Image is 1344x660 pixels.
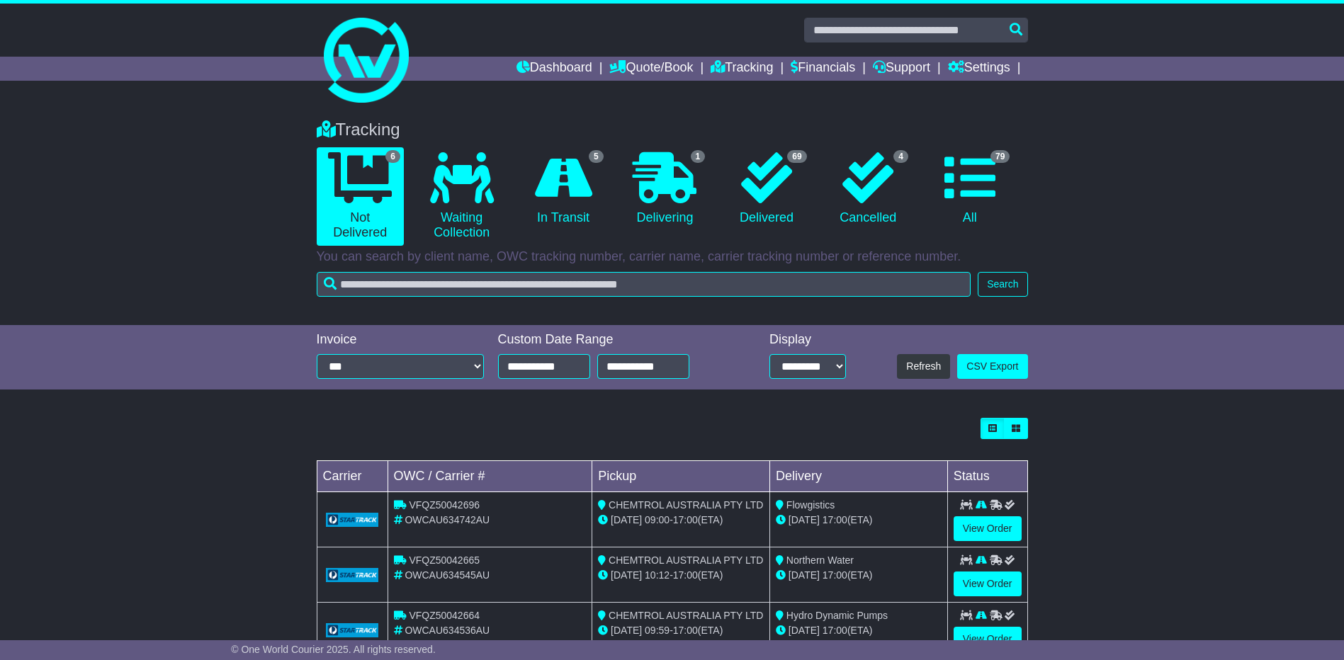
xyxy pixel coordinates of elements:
span: CHEMTROL AUSTRALIA PTY LTD [609,610,763,621]
div: - (ETA) [598,513,764,528]
div: Tracking [310,120,1035,140]
a: 69 Delivered [723,147,810,231]
div: (ETA) [776,513,942,528]
div: Custom Date Range [498,332,725,348]
span: [DATE] [789,569,820,581]
span: © One World Courier 2025. All rights reserved. [231,644,436,655]
a: Quote/Book [609,57,693,81]
a: Dashboard [516,57,592,81]
td: OWC / Carrier # [388,461,592,492]
td: Carrier [317,461,388,492]
span: VFQZ50042664 [409,610,480,621]
span: Hydro Dynamic Pumps [786,610,888,621]
div: (ETA) [776,568,942,583]
span: [DATE] [611,514,642,525]
span: [DATE] [789,514,820,525]
a: View Order [954,571,1022,596]
span: 6 [385,150,400,163]
button: Search [978,272,1027,297]
span: 17:00 [823,625,847,636]
button: Refresh [897,354,950,379]
a: Financials [791,57,855,81]
div: (ETA) [776,623,942,638]
td: Status [947,461,1027,492]
a: 1 Delivering [621,147,708,231]
p: You can search by client name, OWC tracking number, carrier name, carrier tracking number or refe... [317,249,1028,265]
span: OWCAU634742AU [405,514,490,525]
span: 5 [589,150,604,163]
span: 17:00 [823,514,847,525]
div: Invoice [317,332,484,348]
span: 1 [691,150,706,163]
span: [DATE] [611,625,642,636]
span: CHEMTROL AUSTRALIA PTY LTD [609,554,763,566]
span: 79 [990,150,1010,163]
span: 09:00 [645,514,670,525]
div: Display [769,332,846,348]
a: 6 Not Delivered [317,147,404,246]
span: OWCAU634545AU [405,569,490,581]
a: 5 In Transit [519,147,606,231]
a: 4 Cancelled [825,147,912,231]
a: View Order [954,516,1022,541]
a: CSV Export [957,354,1027,379]
div: - (ETA) [598,623,764,638]
span: 17:00 [673,569,698,581]
span: 10:12 [645,569,670,581]
span: [DATE] [611,569,642,581]
a: View Order [954,627,1022,652]
span: [DATE] [789,625,820,636]
td: Delivery [769,461,947,492]
a: Tracking [711,57,773,81]
img: GetCarrierServiceLogo [326,623,379,637]
a: Settings [948,57,1010,81]
span: 09:59 [645,625,670,636]
td: Pickup [592,461,770,492]
img: GetCarrierServiceLogo [326,513,379,527]
span: 17:00 [673,514,698,525]
a: Waiting Collection [418,147,505,246]
span: VFQZ50042665 [409,554,480,566]
span: CHEMTROL AUSTRALIA PTY LTD [609,499,763,511]
span: 4 [893,150,908,163]
span: 17:00 [673,625,698,636]
a: 79 All [926,147,1013,231]
span: 69 [787,150,806,163]
span: 17:00 [823,569,847,581]
a: Support [873,57,930,81]
span: VFQZ50042696 [409,499,480,511]
div: - (ETA) [598,568,764,583]
span: Northern Water [786,554,854,566]
img: GetCarrierServiceLogo [326,568,379,582]
span: Flowgistics [786,499,835,511]
span: OWCAU634536AU [405,625,490,636]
